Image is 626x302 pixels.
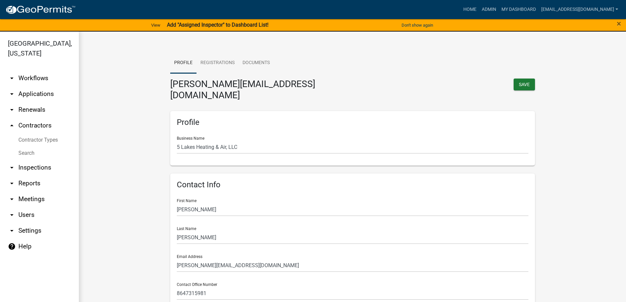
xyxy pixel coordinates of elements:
[170,79,348,101] h3: [PERSON_NAME][EMAIL_ADDRESS][DOMAIN_NAME]
[8,195,16,203] i: arrow_drop_down
[8,179,16,187] i: arrow_drop_down
[167,22,268,28] strong: Add "Assigned Inspector" to Dashboard List!
[514,79,535,90] button: Save
[8,227,16,235] i: arrow_drop_down
[8,106,16,114] i: arrow_drop_down
[461,3,479,16] a: Home
[617,20,621,28] button: Close
[8,122,16,129] i: arrow_drop_up
[239,53,274,74] a: Documents
[499,3,539,16] a: My Dashboard
[8,90,16,98] i: arrow_drop_down
[177,180,528,190] h6: Contact Info
[8,211,16,219] i: arrow_drop_down
[539,3,621,16] a: [EMAIL_ADDRESS][DOMAIN_NAME]
[8,164,16,172] i: arrow_drop_down
[399,20,436,31] button: Don't show again
[197,53,239,74] a: Registrations
[479,3,499,16] a: Admin
[8,243,16,250] i: help
[8,74,16,82] i: arrow_drop_down
[617,19,621,28] span: ×
[177,118,528,127] h6: Profile
[149,20,163,31] a: View
[170,53,197,74] a: Profile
